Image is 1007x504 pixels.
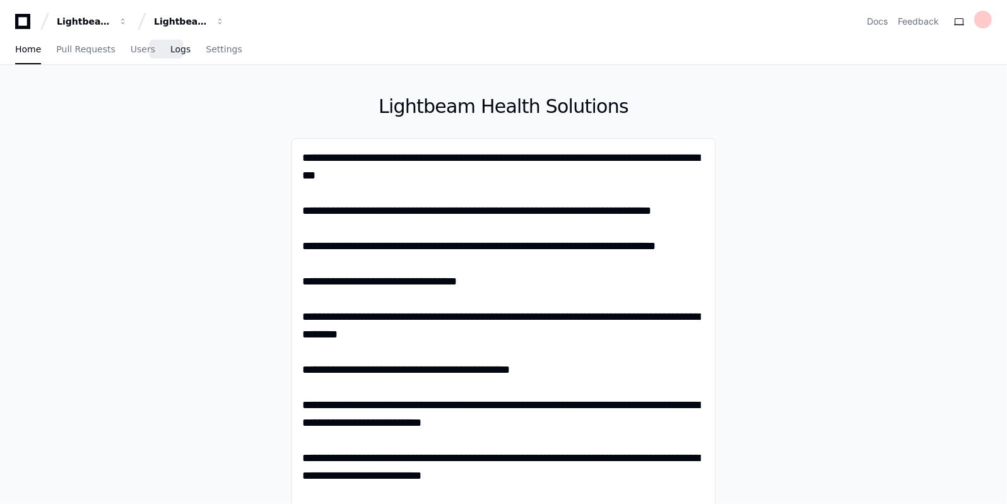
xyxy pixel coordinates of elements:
[291,95,715,118] h1: Lightbeam Health Solutions
[149,10,230,33] button: Lightbeam Health Solutions
[56,35,115,64] a: Pull Requests
[57,15,111,28] div: Lightbeam Health
[898,15,939,28] button: Feedback
[15,45,41,53] span: Home
[131,45,155,53] span: Users
[206,35,242,64] a: Settings
[154,15,208,28] div: Lightbeam Health Solutions
[15,35,41,64] a: Home
[131,35,155,64] a: Users
[170,45,191,53] span: Logs
[206,45,242,53] span: Settings
[52,10,132,33] button: Lightbeam Health
[56,45,115,53] span: Pull Requests
[867,15,888,28] a: Docs
[170,35,191,64] a: Logs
